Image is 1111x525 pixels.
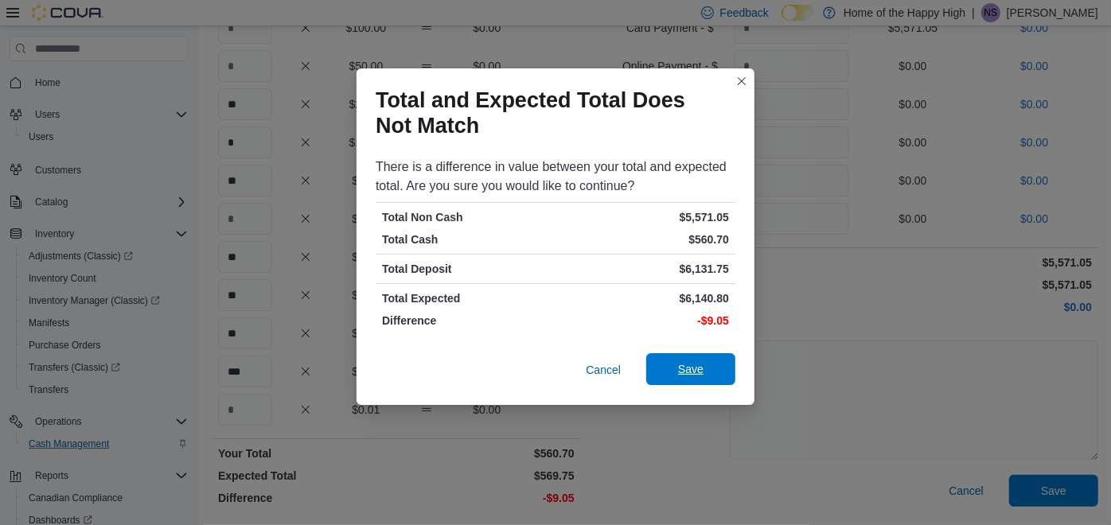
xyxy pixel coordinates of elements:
[376,157,735,196] div: There is a difference in value between your total and expected total. Are you sure you would like...
[382,313,552,329] p: Difference
[559,313,729,329] p: -$9.05
[559,290,729,306] p: $6,140.80
[646,353,735,385] button: Save
[559,209,729,225] p: $5,571.05
[382,209,552,225] p: Total Non Cash
[376,87,723,138] h1: Total and Expected Total Does Not Match
[559,231,729,247] p: $560.70
[579,354,627,386] button: Cancel
[382,290,552,306] p: Total Expected
[382,231,552,247] p: Total Cash
[732,72,751,91] button: Closes this modal window
[678,361,704,377] span: Save
[586,362,621,378] span: Cancel
[382,261,552,277] p: Total Deposit
[559,261,729,277] p: $6,131.75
